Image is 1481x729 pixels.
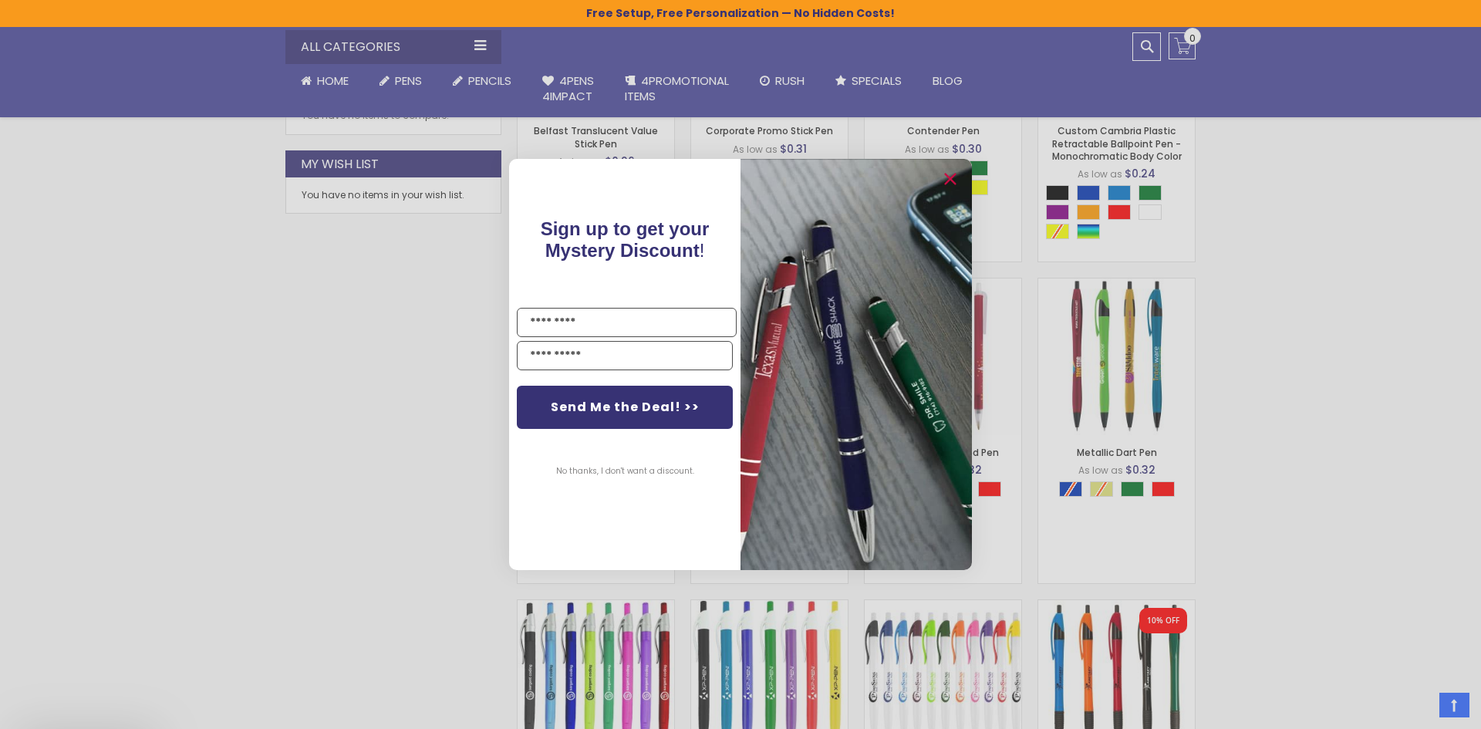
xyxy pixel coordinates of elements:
img: pop-up-image [740,159,972,570]
span: ! [541,218,710,261]
button: Send Me the Deal! >> [517,386,733,429]
button: Close dialog [938,167,963,191]
button: No thanks, I don't want a discount. [548,452,702,491]
span: Sign up to get your Mystery Discount [541,218,710,261]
